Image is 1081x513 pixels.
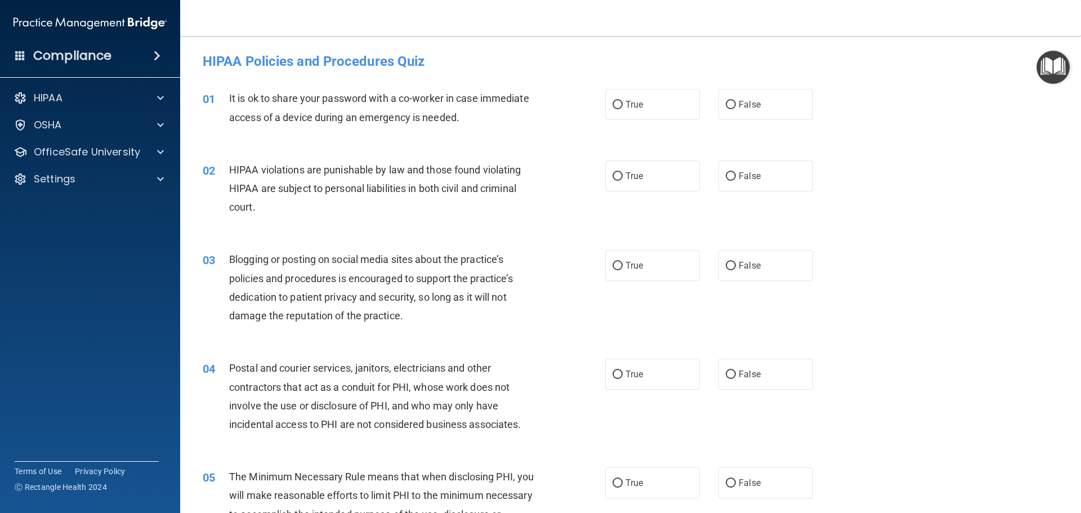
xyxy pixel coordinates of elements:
[726,479,736,488] input: False
[613,262,623,270] input: True
[14,91,164,105] a: HIPAA
[626,171,643,181] span: True
[203,92,215,106] span: 01
[14,145,164,159] a: OfficeSafe University
[14,12,167,34] img: PMB logo
[739,99,761,110] span: False
[626,260,643,271] span: True
[626,478,643,488] span: True
[203,253,215,267] span: 03
[34,91,62,105] p: HIPAA
[726,101,736,109] input: False
[34,118,62,132] p: OSHA
[203,164,215,177] span: 02
[626,369,643,380] span: True
[34,145,140,159] p: OfficeSafe University
[203,471,215,484] span: 05
[203,54,1058,69] h4: HIPAA Policies and Procedures Quiz
[14,118,164,132] a: OSHA
[626,99,643,110] span: True
[726,172,736,181] input: False
[15,481,107,493] span: Ⓒ Rectangle Health 2024
[229,253,513,322] span: Blogging or posting on social media sites about the practice’s policies and procedures is encoura...
[229,164,521,213] span: HIPAA violations are punishable by law and those found violating HIPAA are subject to personal li...
[203,362,215,376] span: 04
[739,369,761,380] span: False
[1037,51,1070,84] button: Open Resource Center
[15,466,61,477] a: Terms of Use
[613,101,623,109] input: True
[33,48,111,64] h4: Compliance
[229,362,521,430] span: Postal and courier services, janitors, electricians and other contractors that act as a conduit f...
[613,172,623,181] input: True
[613,371,623,379] input: True
[739,171,761,181] span: False
[726,371,736,379] input: False
[229,92,529,123] span: It is ok to share your password with a co-worker in case immediate access of a device during an e...
[739,478,761,488] span: False
[739,260,761,271] span: False
[613,479,623,488] input: True
[726,262,736,270] input: False
[14,172,164,186] a: Settings
[34,172,75,186] p: Settings
[75,466,126,477] a: Privacy Policy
